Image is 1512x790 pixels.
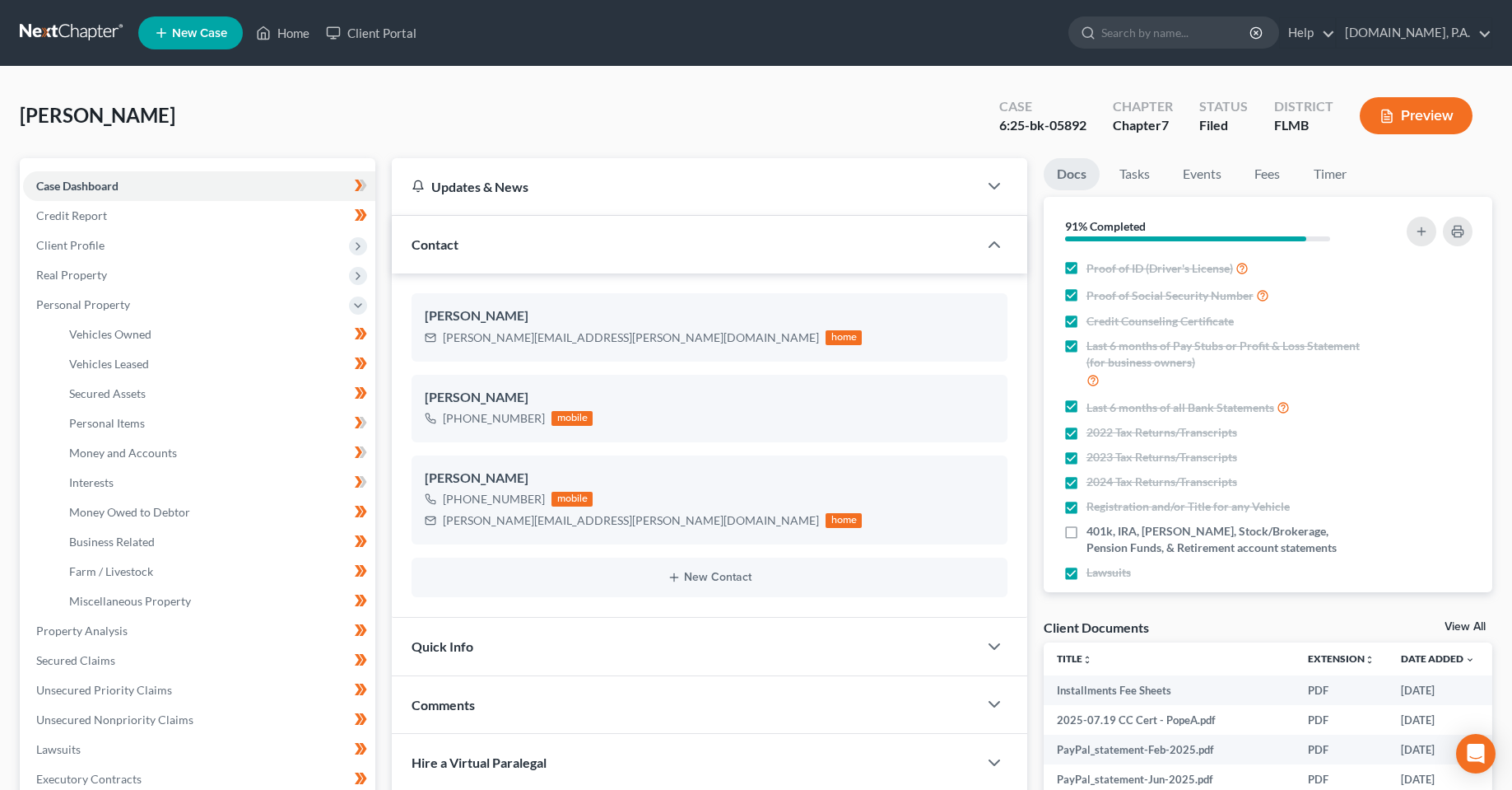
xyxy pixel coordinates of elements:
[23,201,375,231] a: Credit Report
[1044,735,1295,764] td: PayPal_statement-Feb-2025.pdf
[1086,589,1304,605] span: Account Statements for PayPal - 6 Months
[1065,219,1146,233] strong: 91% Completed
[172,27,227,40] span: New Case
[1274,97,1333,116] div: District
[69,535,155,549] span: Business Related
[1445,621,1486,633] a: View All
[425,306,993,326] div: [PERSON_NAME]
[1456,734,1496,774] div: Open Intercom Messenger
[248,18,318,48] a: Home
[1086,474,1237,490] span: 2024 Tax Returns/Transcripts
[36,238,105,252] span: Client Profile
[36,772,142,786] span: Executory Contracts
[69,416,145,430] span: Personal Items
[1308,652,1375,665] a: Extensionunfold_more
[1086,449,1237,465] span: 2023 Tax Returns/Transcripts
[1161,117,1169,133] span: 7
[826,513,862,528] div: home
[69,505,190,519] span: Money Owed to Debtor
[69,564,153,578] span: Farm / Livestock
[23,735,375,764] a: Lawsuits
[1086,424,1237,441] span: 2022 Tax Returns/Transcripts
[1241,158,1294,190] a: Fees
[56,587,375,616] a: Miscellaneous Property
[1170,158,1235,190] a: Events
[20,103,175,127] span: [PERSON_NAME]
[1044,158,1100,190] a: Docs
[1086,498,1290,515] span: Registration and/or Title for any Vehicle
[1465,655,1475,665] i: expand_more
[1113,97,1173,116] div: Chapter
[1280,18,1335,48] a: Help
[1086,260,1233,277] span: Proof of ID (Driver's License)
[1295,735,1388,764] td: PDF
[1295,675,1388,705] td: PDF
[412,697,475,713] span: Comments
[69,475,114,489] span: Interests
[56,557,375,587] a: Farm / Livestock
[1057,652,1092,665] a: Titleunfold_more
[1086,523,1366,556] span: 401k, IRA, [PERSON_NAME], Stock/Brokerage, Pension Funds, & Retirement account statements
[443,491,545,507] div: [PHONE_NUMBER]
[425,469,993,488] div: [PERSON_NAME]
[56,320,375,349] a: Vehicles Owned
[36,624,128,638] span: Property Analysis
[443,330,819,346] div: [PERSON_NAME][EMAIL_ADDRESS][PERSON_NAME][DOMAIN_NAME]
[318,18,425,48] a: Client Portal
[1199,97,1248,116] div: Status
[1044,675,1295,705] td: Installments Fee Sheets
[826,330,862,345] div: home
[56,379,375,409] a: Secured Assets
[1044,705,1295,735] td: 2025-07.19 CC Cert - PopeA.pdf
[1082,655,1092,665] i: unfold_more
[443,410,545,427] div: [PHONE_NUMBER]
[69,386,146,400] span: Secured Assets
[36,208,107,222] span: Credit Report
[999,97,1086,116] div: Case
[1199,116,1248,135] div: Filed
[36,653,115,667] span: Secured Claims
[412,236,458,252] span: Contact
[36,179,119,193] span: Case Dashboard
[412,638,473,654] span: Quick Info
[69,446,177,460] span: Money and Accounts
[425,388,993,408] div: [PERSON_NAME]
[23,705,375,735] a: Unsecured Nonpriority Claims
[443,512,819,529] div: [PERSON_NAME][EMAIL_ADDRESS][PERSON_NAME][DOMAIN_NAME]
[1274,116,1333,135] div: FLMB
[23,616,375,646] a: Property Analysis
[1113,116,1173,135] div: Chapter
[1360,97,1472,134] button: Preview
[1365,655,1375,665] i: unfold_more
[23,675,375,705] a: Unsecured Priority Claims
[1295,705,1388,735] td: PDF
[412,755,547,770] span: Hire a Virtual Paralegal
[36,742,81,756] span: Lawsuits
[36,683,172,697] span: Unsecured Priority Claims
[999,116,1086,135] div: 6:25-bk-05892
[1044,619,1149,636] div: Client Documents
[56,349,375,379] a: Vehicles Leased
[1401,652,1475,665] a: Date Added expand_more
[36,297,130,311] span: Personal Property
[1086,400,1274,416] span: Last 6 months of all Bank Statements
[1388,675,1488,705] td: [DATE]
[56,438,375,468] a: Money and Accounts
[56,498,375,527] a: Money Owed to Debtor
[1388,735,1488,764] td: [DATE]
[425,571,993,584] button: New Contact
[23,171,375,201] a: Case Dashboard
[69,327,151,341] span: Vehicles Owned
[1300,158,1360,190] a: Timer
[1337,18,1491,48] a: [DOMAIN_NAME], P.A.
[551,411,593,426] div: mobile
[1086,287,1254,304] span: Proof of Social Security Number
[56,468,375,498] a: Interests
[36,268,107,282] span: Real Property
[1086,564,1131,581] span: Lawsuits
[1388,705,1488,735] td: [DATE]
[56,527,375,557] a: Business Related
[23,646,375,675] a: Secured Claims
[1086,313,1234,330] span: Credit Counseling Certificate
[1086,338,1366,371] span: Last 6 months of Pay Stubs or Profit & Loss Statement (for business owners)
